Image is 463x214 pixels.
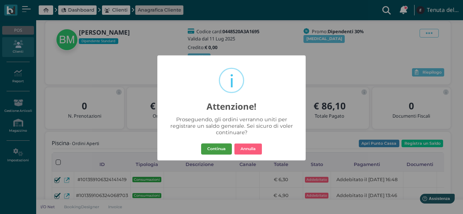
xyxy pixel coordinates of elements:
[157,95,306,112] h2: Attenzione!
[166,117,297,136] div: Proseguendo, gli ordini verranno uniti per registrare un saldo generale. Sei sicuro di voler cont...
[234,143,262,155] button: Annulla
[21,6,48,11] span: Assistenza
[201,143,232,155] button: Continua
[229,70,234,93] div: i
